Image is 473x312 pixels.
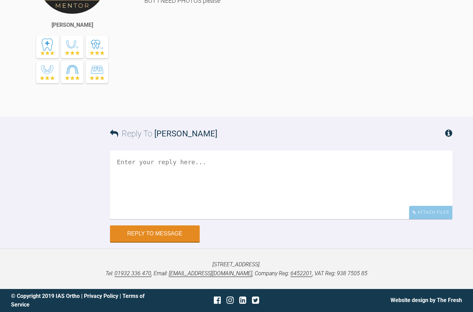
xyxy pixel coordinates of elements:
[110,225,200,242] button: Reply to Message
[11,260,462,278] p: [STREET_ADDRESS]. Tel: , Email: , Company Reg: , VAT Reg: 938 7505 85
[84,293,118,299] a: Privacy Policy
[11,292,161,309] div: © Copyright 2019 IAS Ortho | |
[409,206,452,219] div: Attach Files
[52,21,93,30] div: [PERSON_NAME]
[390,297,462,303] a: Website design by The Fresh
[110,127,217,140] h3: Reply To
[154,129,217,138] span: [PERSON_NAME]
